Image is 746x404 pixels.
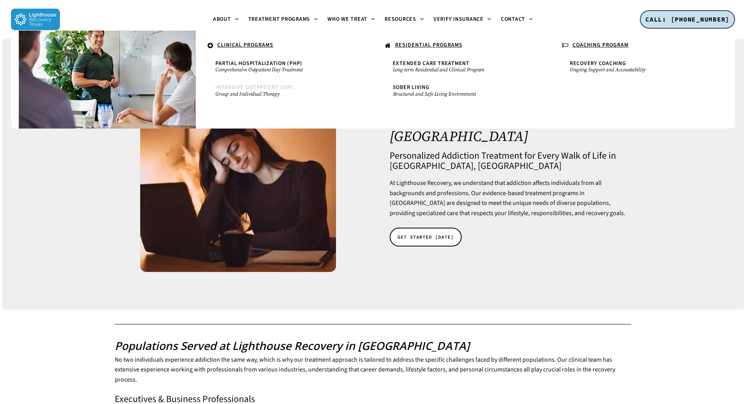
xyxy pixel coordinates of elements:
[397,233,454,241] span: GET STARTED [DATE]
[393,83,430,91] span: Sober Living
[115,355,615,384] span: No two individuals experience addiction the same way, which is why our treatment approach is tail...
[217,41,273,49] u: CLINICAL PROGRAMS
[501,15,525,23] span: Contact
[215,91,353,97] small: Group and Individual Therapy
[327,15,367,23] span: Who We Treat
[215,67,353,73] small: Comprehensive Outpatient Day Treatment
[213,15,231,23] span: About
[558,38,719,53] a: COACHING PROGRAM
[380,16,429,23] a: Resources
[140,76,336,272] img: Tired woman massaging temples, suffering from headache after computer work, sitting at desk with ...
[208,16,244,23] a: About
[248,15,311,23] span: Treatment Programs
[323,16,380,23] a: Who We Treat
[393,91,531,97] small: Structured and Safe Living Environment
[204,38,365,53] a: CLINICAL PROGRAMS
[393,60,470,67] span: Extended Care Treatment
[31,41,33,49] span: .
[573,41,629,49] u: COACHING PROGRAM
[11,9,60,30] img: Lighthouse Recovery Texas
[570,67,708,73] small: Ongoing Support and Accountability
[215,60,302,67] span: Partial Hospitalization (PHP)
[393,67,531,73] small: Long-term Residential and Clinical Program
[390,179,625,217] span: At Lighthouse Recovery, we understand that addiction affects individuals from all backgrounds and...
[390,151,627,171] h4: Personalized Addiction Treatment for Every Walk of Life in [GEOGRAPHIC_DATA], [GEOGRAPHIC_DATA]
[496,16,538,23] a: Contact
[570,60,626,67] span: Recovery Coaching
[211,81,357,101] a: Intensive Outpatient (IOP)Group and Individual Therapy
[211,57,357,77] a: Partial Hospitalization (PHP)Comprehensive Outpatient Day Treatment
[27,38,188,52] a: .
[395,41,462,49] u: RESIDENTIAL PROGRAMS
[390,228,462,246] a: GET STARTED [DATE]
[244,16,323,23] a: Treatment Programs
[434,15,484,23] span: Verify Insurance
[640,10,735,29] a: CALL: [PHONE_NUMBER]
[215,83,294,91] span: Intensive Outpatient (IOP)
[381,38,542,53] a: RESIDENTIAL PROGRAMS
[385,15,416,23] span: Resources
[429,16,496,23] a: Verify Insurance
[115,338,470,353] b: Populations Served at Lighthouse Recovery in [GEOGRAPHIC_DATA]
[645,15,730,23] span: CALL: [PHONE_NUMBER]
[389,81,535,101] a: Sober LivingStructured and Safe Living Environment
[389,57,535,77] a: Extended Care TreatmentLong-term Residential and Clinical Program
[390,98,627,144] h1: Who We Treat at Lighthouse Recovery [GEOGRAPHIC_DATA] in [GEOGRAPHIC_DATA]
[566,57,712,77] a: Recovery CoachingOngoing Support and Accountability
